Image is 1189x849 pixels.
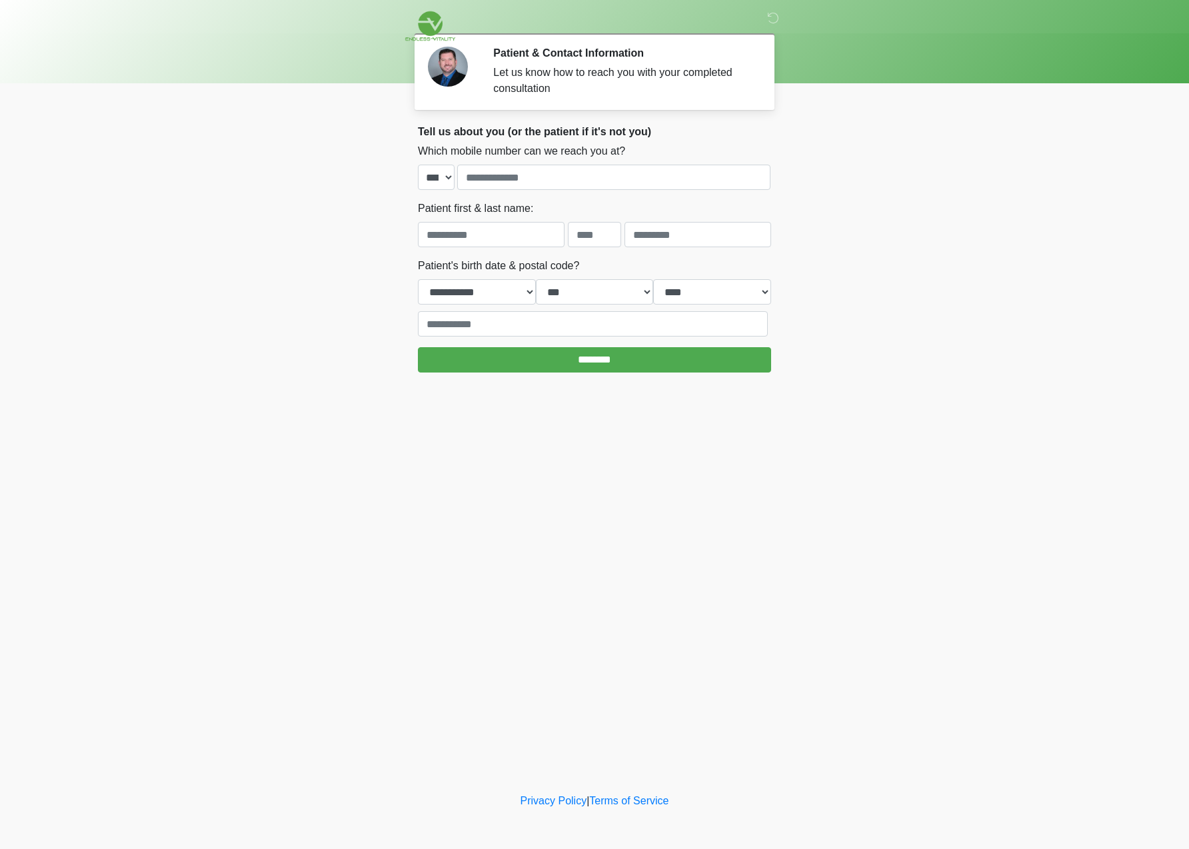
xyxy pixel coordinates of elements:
[405,10,456,42] img: Endless-Vitality Logo
[493,47,751,59] h2: Patient & Contact Information
[418,125,771,138] h2: Tell us about you (or the patient if it's not you)
[418,201,533,217] label: Patient first & last name:
[428,47,468,87] img: Agent Avatar
[587,795,589,806] a: |
[589,795,668,806] a: Terms of Service
[418,143,625,159] label: Which mobile number can we reach you at?
[493,65,751,97] div: Let us know how to reach you with your completed consultation
[418,258,579,274] label: Patient's birth date & postal code?
[521,795,587,806] a: Privacy Policy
